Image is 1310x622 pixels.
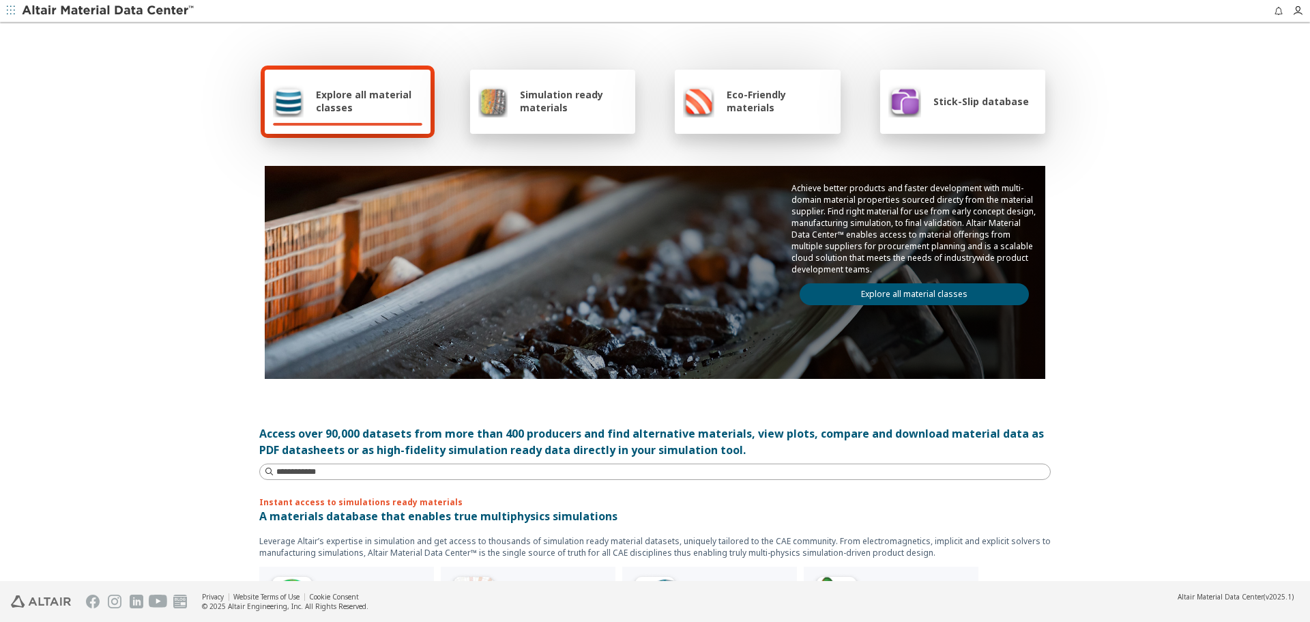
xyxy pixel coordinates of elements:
[202,592,224,602] a: Privacy
[520,88,627,114] span: Simulation ready materials
[22,4,196,18] img: Altair Material Data Center
[259,425,1051,458] div: Access over 90,000 datasets from more than 400 producers and find alternative materials, view plo...
[259,496,1051,508] p: Instant access to simulations ready materials
[316,88,422,114] span: Explore all material classes
[727,88,832,114] span: Eco-Friendly materials
[888,85,921,117] img: Stick-Slip database
[933,95,1029,108] span: Stick-Slip database
[1178,592,1294,602] div: (v2025.1)
[259,508,1051,524] p: A materials database that enables true multiphysics simulations
[683,85,714,117] img: Eco-Friendly materials
[202,602,368,611] div: © 2025 Altair Engineering, Inc. All Rights Reserved.
[478,85,508,117] img: Simulation ready materials
[1178,592,1264,602] span: Altair Material Data Center
[309,592,359,602] a: Cookie Consent
[273,85,304,117] img: Explore all material classes
[233,592,300,602] a: Website Terms of Use
[800,283,1029,305] a: Explore all material classes
[259,535,1051,559] p: Leverage Altair’s expertise in simulation and get access to thousands of simulation ready materia...
[791,182,1037,275] p: Achieve better products and faster development with multi-domain material properties sourced dire...
[11,595,71,608] img: Altair Engineering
